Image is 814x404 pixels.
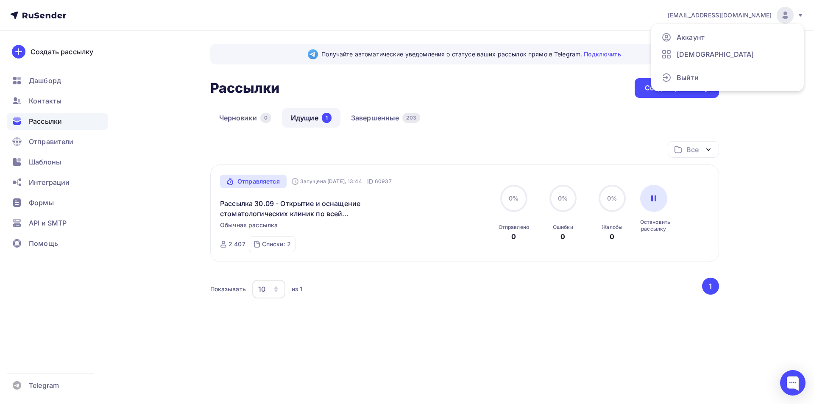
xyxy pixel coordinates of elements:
span: Обычная рассылка [220,221,278,229]
div: Создать рассылку [31,47,93,57]
a: Контакты [7,92,108,109]
div: Списки: 2 [262,240,291,248]
span: [EMAIL_ADDRESS][DOMAIN_NAME] [668,11,772,20]
span: Telegram [29,380,59,390]
div: Запущена [DATE], 13:44 [292,178,362,185]
div: 10 [258,284,265,294]
div: Жалобы [602,224,622,231]
a: Шаблоны [7,153,108,170]
div: Остановить рассылку [640,219,667,232]
div: 203 [402,113,420,123]
span: Интеграции [29,177,70,187]
span: API и SMTP [29,218,67,228]
span: Аккаунт [677,32,705,42]
a: Отправляется [220,175,287,188]
div: 0 [260,113,271,123]
span: Отправители [29,137,74,147]
a: Завершенные203 [342,108,429,128]
a: Рассылка 30.09 - Открытие и оснащение стоматологических клиник по всей [GEOGRAPHIC_DATA] [220,198,365,219]
span: Контакты [29,96,61,106]
a: Формы [7,194,108,211]
h2: Рассылки [210,80,280,97]
div: Ошибки [553,224,573,231]
div: Создать рассылку [645,83,708,93]
div: из 1 [292,285,303,293]
span: Шаблоны [29,157,61,167]
span: ID [367,177,373,186]
span: Формы [29,198,54,208]
a: Черновики0 [210,108,280,128]
div: 0 [560,231,565,242]
a: [EMAIL_ADDRESS][DOMAIN_NAME] [668,7,804,24]
span: Выйти [677,72,699,83]
div: Все [686,145,698,155]
div: 0 [511,231,516,242]
span: 0% [607,195,617,202]
img: Telegram [308,49,318,59]
span: Помощь [29,238,58,248]
div: Отправлено [499,224,529,231]
span: 0% [509,195,519,202]
ul: Pagination [700,278,719,295]
span: 0% [558,195,568,202]
a: Идущие1 [282,108,340,128]
button: Все [668,141,719,158]
ul: [EMAIL_ADDRESS][DOMAIN_NAME] [651,24,804,91]
div: Показывать [210,285,246,293]
button: 10 [252,279,286,299]
span: 60937 [375,177,392,186]
span: [DEMOGRAPHIC_DATA] [677,49,754,59]
a: Подключить [584,50,621,58]
div: 1 [322,113,332,123]
div: 0 [610,231,614,242]
a: Отправители [7,133,108,150]
div: 2 407 [229,240,245,248]
a: Рассылки [7,113,108,130]
span: Получайте автоматические уведомления о статусе ваших рассылок прямо в Telegram. [321,50,621,59]
span: Рассылки [29,116,62,126]
button: Go to page 1 [702,278,719,295]
span: Дашборд [29,75,61,86]
a: Дашборд [7,72,108,89]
